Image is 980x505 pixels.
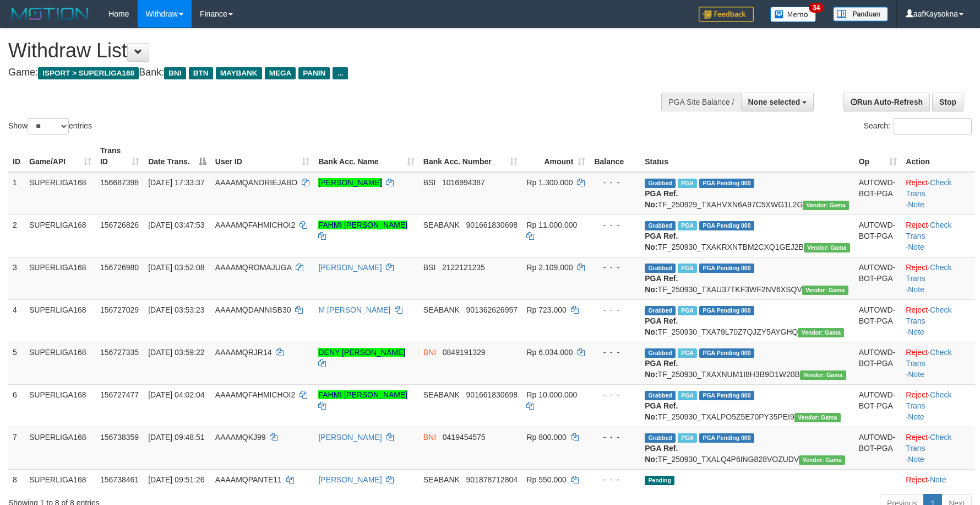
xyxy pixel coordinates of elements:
[645,189,678,209] b: PGA Ref. No:
[423,433,436,442] span: BNI
[748,98,801,106] span: None selected
[833,7,888,22] img: panduan.png
[318,178,382,187] a: [PERSON_NAME]
[8,172,25,215] td: 1
[645,444,678,464] b: PGA Ref. No:
[645,179,676,188] span: Grabbed
[640,141,854,172] th: Status
[442,263,485,272] span: Copy 2122121235 to clipboard
[8,427,25,469] td: 7
[906,178,951,198] a: Check Trans
[215,475,282,484] span: AAAAMQPANTE11
[906,263,928,272] a: Reject
[318,475,382,484] a: [PERSON_NAME]
[333,67,347,79] span: ...
[901,342,975,384] td: · ·
[901,299,975,342] td: · ·
[526,263,573,272] span: Rp 2.109.000
[645,232,678,251] b: PGA Ref. No:
[906,433,928,442] a: Reject
[8,67,643,78] h4: Game: Bank:
[678,433,697,443] span: Marked by aafsoycanthlai
[443,433,486,442] span: Copy 0419454575 to clipboard
[854,299,902,342] td: AUTOWD-BOT-PGA
[8,40,643,62] h1: Withdraw List
[803,201,849,210] span: Vendor URL: https://trx31.1velocity.biz
[906,348,928,357] a: Reject
[901,172,975,215] td: · ·
[906,263,951,283] a: Check Trans
[794,413,841,422] span: Vendor URL: https://trx31.1velocity.biz
[148,178,204,187] span: [DATE] 17:33:37
[741,93,814,111] button: None selected
[526,178,573,187] span: Rp 1.300.000
[699,348,754,358] span: PGA Pending
[8,299,25,342] td: 4
[100,433,139,442] span: 156738359
[423,221,460,229] span: SEABANK
[594,389,636,400] div: - - -
[25,141,96,172] th: Game/API: activate to sort column ascending
[442,178,485,187] span: Copy 1016994387 to clipboard
[8,384,25,427] td: 6
[645,401,678,421] b: PGA Ref. No:
[25,427,96,469] td: SUPERLIGA168
[854,427,902,469] td: AUTOWD-BOT-PGA
[908,243,924,251] a: Note
[318,433,382,442] a: [PERSON_NAME]
[100,263,139,272] span: 156726980
[148,263,204,272] span: [DATE] 03:52:08
[770,7,816,22] img: Button%20Memo.svg
[526,305,566,314] span: Rp 723.000
[215,305,291,314] span: AAAAMQDANNISB30
[318,263,382,272] a: [PERSON_NAME]
[843,93,930,111] a: Run Auto-Refresh
[144,141,211,172] th: Date Trans.: activate to sort column descending
[894,118,972,135] input: Search:
[265,67,296,79] span: MEGA
[318,305,390,314] a: M [PERSON_NAME]
[678,348,697,358] span: Marked by aafnonsreyleab
[678,306,697,315] span: Marked by aafandaneth
[298,67,330,79] span: PANIN
[594,219,636,230] div: - - -
[699,264,754,273] span: PGA Pending
[590,141,640,172] th: Balance
[640,299,854,342] td: TF_250930_TXA79L70Z7QJZY5AYGHQ
[25,299,96,342] td: SUPERLIGA168
[8,342,25,384] td: 5
[466,475,518,484] span: Copy 901878712804 to clipboard
[854,342,902,384] td: AUTOWD-BOT-PGA
[8,6,92,22] img: MOTION_logo.png
[854,141,902,172] th: Op: activate to sort column ascending
[423,390,460,399] span: SEABANK
[594,304,636,315] div: - - -
[8,141,25,172] th: ID
[100,390,139,399] span: 156727477
[678,391,697,400] span: Marked by aafandaneth
[901,141,975,172] th: Action
[148,348,204,357] span: [DATE] 03:59:22
[526,348,573,357] span: Rp 6.034.000
[645,348,676,358] span: Grabbed
[908,370,924,379] a: Note
[645,391,676,400] span: Grabbed
[906,390,951,410] a: Check Trans
[215,263,291,272] span: AAAAMQROMAJUGA
[799,455,845,465] span: Vendor URL: https://trx31.1velocity.biz
[798,328,844,337] span: Vendor URL: https://trx31.1velocity.biz
[699,7,754,22] img: Feedback.jpg
[423,348,436,357] span: BNI
[930,475,946,484] a: Note
[526,221,577,229] span: Rp 11.000.000
[211,141,314,172] th: User ID: activate to sort column ascending
[640,172,854,215] td: TF_250929_TXAHVXN6A97C5XWG1L2G
[854,257,902,299] td: AUTOWD-BOT-PGA
[901,469,975,490] td: ·
[594,432,636,443] div: - - -
[640,257,854,299] td: TF_250930_TXAU37TKF3WF2NV6XSQV
[640,214,854,257] td: TF_250930_TXAKRXNTBM2CXQ1GEJ2B
[25,469,96,490] td: SUPERLIGA168
[645,221,676,230] span: Grabbed
[906,305,928,314] a: Reject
